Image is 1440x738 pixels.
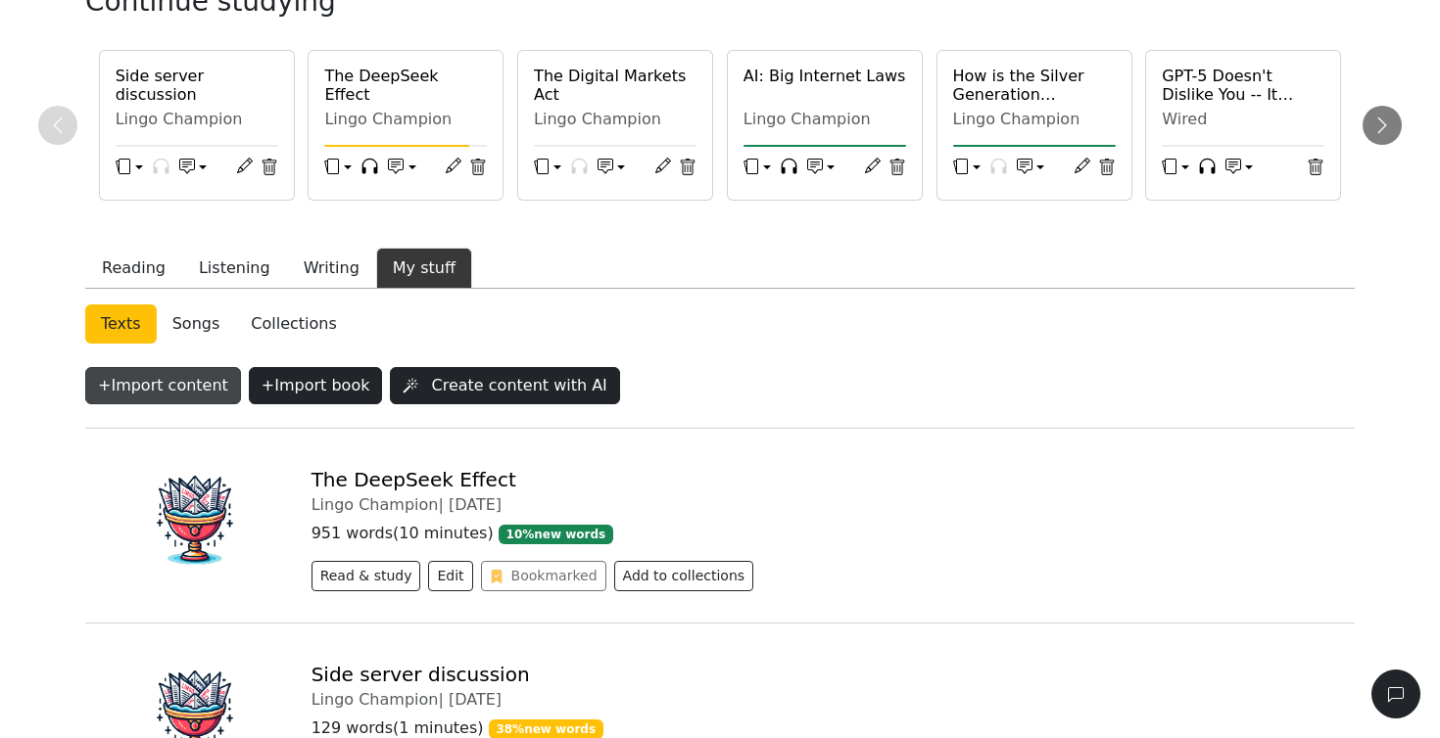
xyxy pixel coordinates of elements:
button: My stuff [376,248,472,289]
a: Edit [428,570,480,588]
button: +Import book [249,367,383,404]
div: Lingo Champion [534,110,696,129]
button: Add to collections [614,561,754,591]
button: Create content with AI [390,367,619,404]
img: chalice-150x150.cc54ca354a8a7cc43fa2.png [101,468,288,573]
a: AI: Big Internet Laws [744,67,906,85]
div: Lingo Champion [324,110,487,129]
button: Reading [85,248,182,289]
span: [DATE] [449,690,502,709]
a: Songs [157,304,236,344]
div: Lingo Champion | [312,690,1339,709]
p: 951 words ( 10 minutes ) [312,522,1339,545]
button: Writing [287,248,376,289]
a: +Import book [249,371,391,390]
a: How is the Silver Generation changing the modern market? [953,67,1116,104]
button: Read & study [312,561,421,591]
div: Lingo Champion | [312,495,1339,514]
a: The Digital Markets Act [534,67,696,104]
div: Lingo Champion [744,110,906,129]
div: Lingo Champion [116,110,278,129]
a: Texts [85,304,157,344]
span: 10 % new words [499,525,613,544]
a: Create content with AI [390,371,627,390]
a: GPT-5 Doesn't Dislike You -- It Might Just Need a Benchmark for Emotional Intelligence [1162,67,1324,104]
a: Side server discussion [116,67,278,104]
a: The DeepSeek Effect [324,67,487,104]
a: Collections [235,304,352,344]
button: Listening [182,248,287,289]
div: Lingo Champion [953,110,1116,129]
button: Edit [428,561,472,591]
button: +Import content [85,367,241,404]
a: Read & study [312,570,429,588]
a: The DeepSeek Effect [312,468,516,491]
div: Wired [1162,110,1324,129]
a: Side server discussion [312,663,530,686]
a: +Import content [85,371,249,390]
span: [DATE] [449,495,502,514]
